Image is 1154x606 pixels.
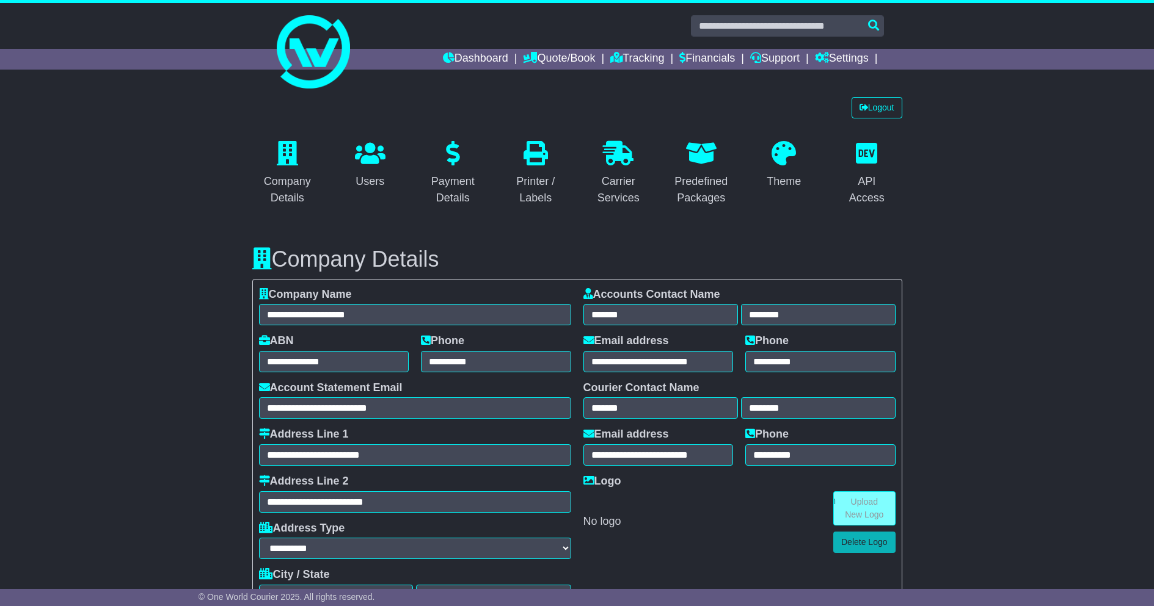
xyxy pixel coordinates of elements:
a: Quote/Book [523,49,595,70]
div: Company Details [260,173,315,206]
a: Dashboard [443,49,508,70]
label: Account Statement Email [259,381,403,395]
a: Carrier Services [583,137,654,211]
span: © One World Courier 2025. All rights reserved. [199,592,375,602]
a: Tracking [610,49,664,70]
a: Theme [759,137,809,194]
div: Users [355,173,385,190]
label: Address Line 1 [259,428,349,441]
a: Payment Details [418,137,489,211]
a: Company Details [252,137,323,211]
h3: Company Details [252,247,902,272]
a: API Access [831,137,902,211]
div: API Access [839,173,894,206]
div: Printer / Labels [508,173,563,206]
label: Address Line 2 [259,475,349,488]
div: Predefined Packages [674,173,729,206]
label: Phone [421,334,464,348]
label: Phone [745,428,789,441]
a: Printer / Labels [500,137,571,211]
label: Company Name [259,288,352,301]
a: Predefined Packages [666,137,737,211]
div: Carrier Services [591,173,646,206]
label: Email address [583,334,669,348]
label: Phone [745,334,789,348]
label: Courier Contact Name [583,381,699,395]
div: Theme [767,173,801,190]
a: Support [750,49,800,70]
label: Email address [583,428,669,441]
div: Payment Details [426,173,481,206]
label: Accounts Contact Name [583,288,720,301]
a: Logout [852,97,902,118]
a: Upload New Logo [833,491,896,525]
span: No logo [583,515,621,527]
a: Settings [815,49,869,70]
label: City / State [259,568,330,582]
label: Logo [583,475,621,488]
label: ABN [259,334,294,348]
label: Address Type [259,522,345,535]
a: Users [347,137,393,194]
a: Financials [679,49,735,70]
